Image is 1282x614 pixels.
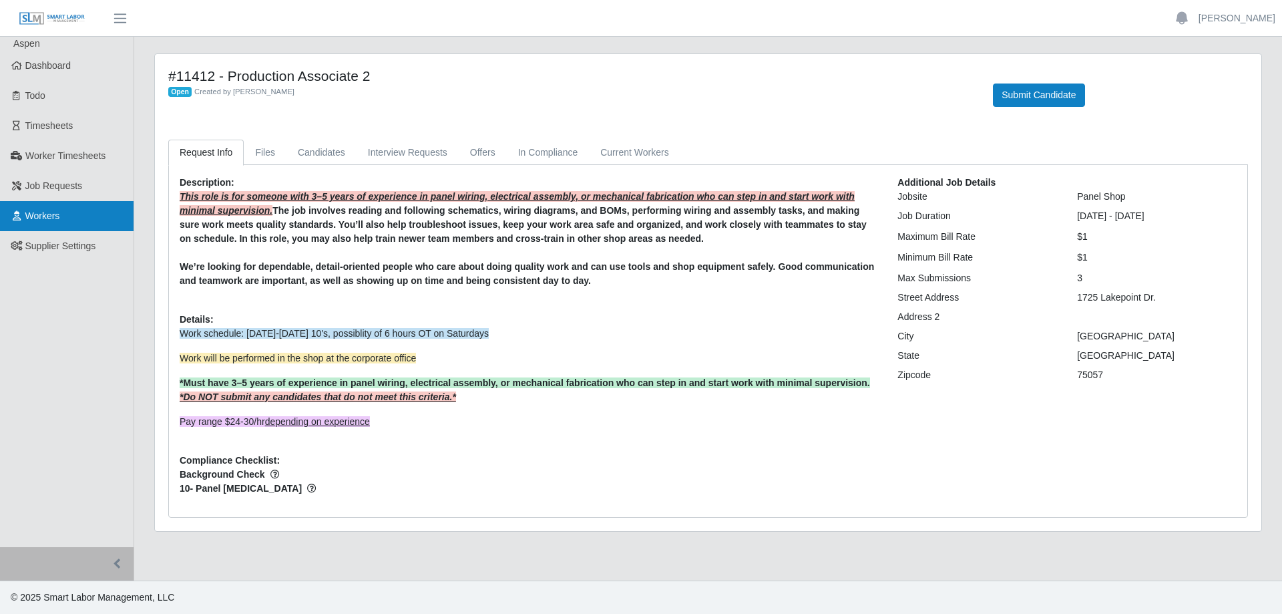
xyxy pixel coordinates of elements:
[887,291,1067,305] div: Street Address
[180,328,489,339] span: Work schedule: [DATE]-[DATE] 10's, possiblity of 6 hours OT on Saturdays
[180,353,416,363] span: Work will be performed in the shop at the corporate office
[887,349,1067,363] div: State
[887,190,1067,204] div: Jobsite
[1067,209,1247,223] div: [DATE] - [DATE]
[180,191,855,216] strong: This role is for someone with 3–5 years of experience in panel wiring, electrical assembly, or me...
[180,392,456,402] span: *Do NOT submit any candidates that do not meet this criteria.*
[897,177,996,188] b: Additional Job Details
[1067,291,1247,305] div: 1725 Lakepoint Dr.
[180,416,370,427] span: Pay range $24-30/hr
[168,87,192,98] span: Open
[357,140,459,166] a: Interview Requests
[11,592,174,603] span: © 2025 Smart Labor Management, LLC
[1067,251,1247,265] div: $1
[180,177,234,188] b: Description:
[507,140,590,166] a: In Compliance
[25,60,71,71] span: Dashboard
[25,180,83,191] span: Job Requests
[180,377,870,388] span: *Must have 3–5 years of experience in panel wiring, electrical assembly, or mechanical fabricatio...
[1067,329,1247,343] div: [GEOGRAPHIC_DATA]
[1199,11,1275,25] a: [PERSON_NAME]
[244,140,286,166] a: Files
[286,140,357,166] a: Candidates
[1067,368,1247,382] div: 75057
[265,416,370,427] span: depending on experience
[180,482,877,496] span: 10- Panel [MEDICAL_DATA]
[887,230,1067,244] div: Maximum Bill Rate
[887,271,1067,285] div: Max Submissions
[887,329,1067,343] div: City
[459,140,507,166] a: Offers
[180,468,877,482] span: Background Check
[180,261,874,286] strong: We’re looking for dependable, detail-oriented people who care about doing quality work and can us...
[25,241,96,251] span: Supplier Settings
[13,38,40,49] span: Aspen
[168,140,244,166] a: Request Info
[180,455,280,466] b: Compliance Checklist:
[19,11,85,26] img: SLM Logo
[180,314,214,325] b: Details:
[887,209,1067,223] div: Job Duration
[887,368,1067,382] div: Zipcode
[1067,230,1247,244] div: $1
[25,150,105,161] span: Worker Timesheets
[168,67,973,84] h4: #11412 - Production Associate 2
[194,88,294,96] span: Created by [PERSON_NAME]
[25,90,45,101] span: Todo
[25,210,60,221] span: Workers
[25,120,73,131] span: Timesheets
[180,205,867,244] strong: The job involves reading and following schematics, wiring diagrams, and BOMs, performing wiring a...
[887,310,1067,324] div: Address 2
[1067,349,1247,363] div: [GEOGRAPHIC_DATA]
[887,251,1067,265] div: Minimum Bill Rate
[589,140,680,166] a: Current Workers
[1067,190,1247,204] div: Panel Shop
[993,84,1084,107] button: Submit Candidate
[1067,271,1247,285] div: 3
